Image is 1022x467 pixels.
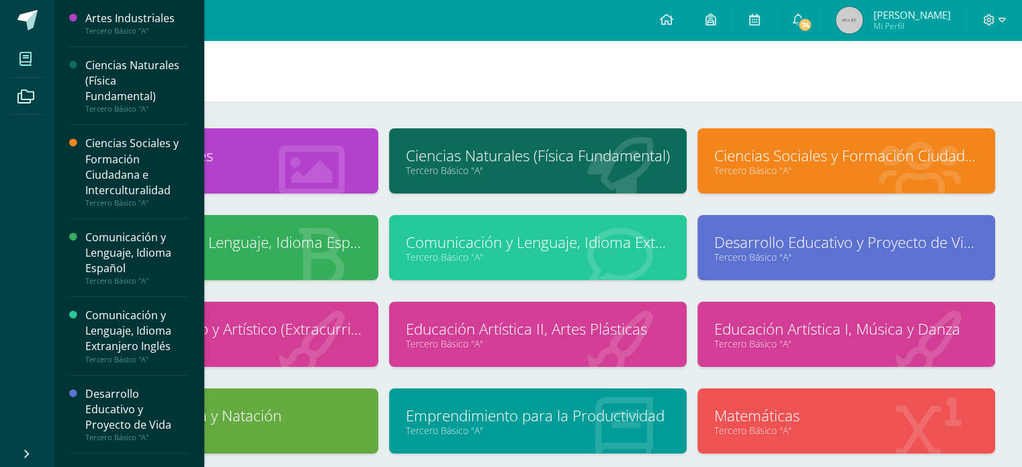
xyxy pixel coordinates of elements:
a: Tercero Básico "A" [714,251,978,263]
a: Tercero Básico "A" [97,164,361,177]
a: Educación Artística I, Música y Danza [714,319,978,339]
a: Ciencias Sociales y Formación Ciudadana e InterculturalidadTercero Básico "A" [85,136,187,207]
a: Tercero Básico "A" [714,164,978,177]
a: Matemáticas [714,405,978,426]
a: Tercero Básico "A" [406,424,670,437]
a: Tercero Básico "A" [406,164,670,177]
div: Desarrollo Educativo y Proyecto de Vida [85,386,187,433]
a: Artes IndustrialesTercero Básico "A" [85,11,187,36]
a: Tercero Básico "A" [97,424,361,437]
div: Tercero Básico "A" [85,198,187,208]
a: Desarrollo Educativo y Proyecto de Vida [714,232,978,253]
a: Ciencias Naturales (Física Fundamental)Tercero Básico "A" [85,58,187,114]
div: Tercero Básico "A" [85,26,187,36]
img: 45x45 [836,7,863,34]
div: Comunicación y Lenguaje, Idioma Extranjero Inglés [85,308,187,354]
div: Artes Industriales [85,11,187,26]
a: Tercero Básico "A" [714,424,978,437]
a: Tercero Básico "A" [714,337,978,350]
div: Comunicación y Lenguaje, Idioma Español [85,230,187,276]
a: Educación Física y Natación [97,405,361,426]
a: Tercero Básico "A" [97,251,361,263]
div: Tercero Básico "A" [85,104,187,114]
span: Mi Perfil [873,20,950,32]
a: Ciencias Sociales y Formación Ciudadana e Interculturalidad [714,145,978,166]
a: Comunicación y Lenguaje, Idioma EspañolTercero Básico "A" [85,230,187,286]
span: 74 [798,17,812,32]
a: Comunicación y Lenguaje, Idioma Español [97,232,361,253]
a: Comunicación y Lenguaje, Idioma Extranjero InglésTercero Básico "A" [85,308,187,364]
a: Tercero Básico "A" [406,251,670,263]
div: Tercero Básico "A" [85,433,187,442]
div: Ciencias Naturales (Física Fundamental) [85,58,187,104]
a: Desarrollo Educativo y Proyecto de VidaTercero Básico "A" [85,386,187,442]
span: [PERSON_NAME] [873,8,950,22]
a: Tercero Básico "A" [406,337,670,350]
div: Tercero Básico "A" [85,276,187,286]
div: Ciencias Sociales y Formación Ciudadana e Interculturalidad [85,136,187,198]
a: Ciencias Naturales (Física Fundamental) [406,145,670,166]
a: Artes Industriales [97,145,361,166]
a: Comunicación y Lenguaje, Idioma Extranjero Inglés [406,232,670,253]
div: Tercero Básico "A" [85,355,187,364]
a: Tercero Básico "A" [97,337,361,350]
a: Desarrollo Físico y Artístico (Extracurricular) [97,319,361,339]
a: Emprendimiento para la Productividad [406,405,670,426]
a: Educación Artística II, Artes Plásticas [406,319,670,339]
